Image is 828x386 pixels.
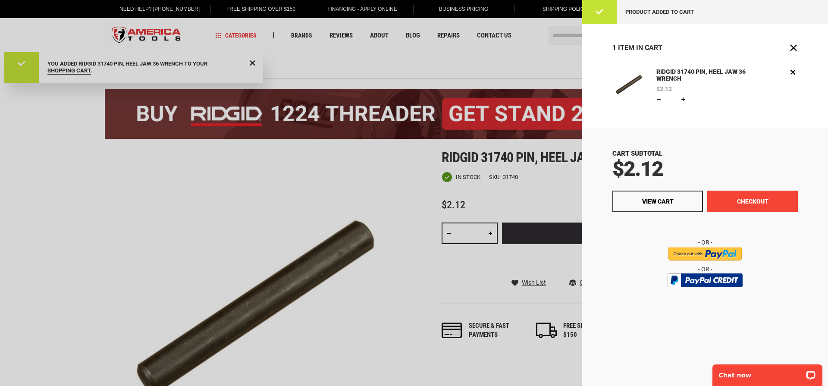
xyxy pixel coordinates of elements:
[612,44,616,52] span: 1
[656,86,672,92] span: $2.12
[707,191,798,212] button: Checkout
[612,157,663,181] span: $2.12
[612,191,703,212] a: View Cart
[612,150,662,157] span: Cart Subtotal
[618,44,662,52] span: Item in Cart
[654,67,753,84] a: RIDGID 31740 PIN, HEEL JAW 36 WRENCH
[707,359,828,386] iframe: LiveChat chat widget
[612,67,646,101] img: RIDGID 31740 PIN, HEEL JAW 36 WRENCH
[789,44,798,52] button: Close
[612,67,646,104] a: RIDGID 31740 PIN, HEEL JAW 36 WRENCH
[673,289,737,299] img: btn_bml_text.png
[642,198,674,205] span: View Cart
[625,9,694,15] span: Product added to cart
